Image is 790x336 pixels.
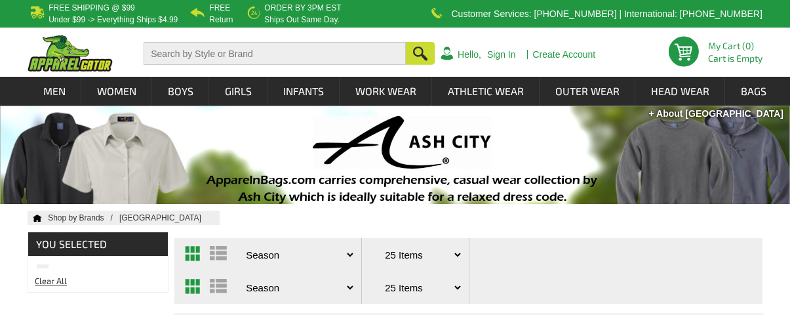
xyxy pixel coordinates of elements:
[210,77,267,106] a: Girls
[82,77,151,106] a: Women
[708,41,757,51] li: My Cart (0)
[726,77,781,106] a: Bags
[451,10,762,18] p: Customer Services: [PHONE_NUMBER] | International: [PHONE_NUMBER]
[649,107,783,120] div: + About [GEOGRAPHIC_DATA]
[28,232,168,256] span: YOU SELECTED
[209,3,230,12] b: Free
[28,77,81,106] a: Men
[35,276,67,286] a: Clear All
[49,16,178,24] p: under $99 -> everything ships $4.99
[144,42,406,65] input: Search by Style or Brand
[487,50,516,59] a: Sign In
[540,77,635,106] a: Outer Wear
[533,50,596,59] a: Create Account
[340,77,431,106] a: Work Wear
[458,50,481,59] a: Hello,
[708,54,762,63] span: Cart is Empty
[49,3,135,12] b: Free Shipping @ $99
[153,77,208,106] a: Boys
[264,16,341,24] p: ships out same day.
[48,213,119,222] a: Shop by Brands
[28,35,113,72] img: ApparelGator
[119,213,214,222] a: Shop Ash City
[433,77,539,106] a: Athletic Wear
[264,3,341,12] b: Order by 3PM EST
[636,77,724,106] a: Head Wear
[268,77,339,106] a: Infants
[28,214,42,222] a: Home
[209,16,233,24] p: Return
